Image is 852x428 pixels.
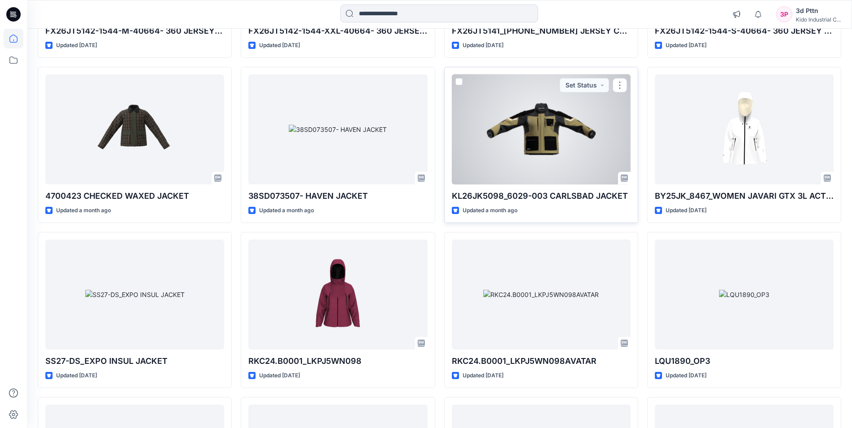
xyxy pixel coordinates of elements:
[56,206,111,215] p: Updated a month ago
[463,371,503,380] p: Updated [DATE]
[259,206,314,215] p: Updated a month ago
[463,41,503,50] p: Updated [DATE]
[655,74,834,184] a: BY25JK_8467_WOMEN JAVARI GTX 3L ACTIVE SHELL JACKET
[452,25,631,37] p: FX26JT5141_[PHONE_NUMBER] JERSEY COMMERCIAL-GRAPHIC
[56,371,97,380] p: Updated [DATE]
[45,25,224,37] p: FX26JT5142-1544-M-40664- 360 JERSEY CORE GRAPHIC
[452,190,631,202] p: KL26JK5098_6029-003 CARLSBAD JACKET
[655,25,834,37] p: FX26JT5142-1544-S-40664- 360 JERSEY CORE GRAPHIC
[248,74,427,184] a: 38SD073507- HAVEN JACKET
[45,74,224,184] a: 4700423 CHECKED WAXED JACKET
[666,41,706,50] p: Updated [DATE]
[45,355,224,367] p: SS27-DS_EXPO INSUL JACKET
[452,74,631,184] a: KL26JK5098_6029-003 CARLSBAD JACKET
[259,41,300,50] p: Updated [DATE]
[655,355,834,367] p: LQU1890_OP3
[796,16,841,23] div: Kido Industrial C...
[248,240,427,349] a: RKC24.B0001_LKPJ5WN098
[56,41,97,50] p: Updated [DATE]
[248,355,427,367] p: RKC24.B0001_LKPJ5WN098
[248,190,427,202] p: 38SD073507- HAVEN JACKET
[452,240,631,349] a: RKC24.B0001_LKPJ5WN098AVATAR
[45,240,224,349] a: SS27-DS_EXPO INSUL JACKET
[45,190,224,202] p: 4700423 CHECKED WAXED JACKET
[666,206,706,215] p: Updated [DATE]
[259,371,300,380] p: Updated [DATE]
[655,240,834,349] a: LQU1890_OP3
[776,6,792,22] div: 3P
[248,25,427,37] p: FX26JT5142-1544-XXL-40664- 360 JERSEY CORE GRAPHIC
[655,190,834,202] p: BY25JK_8467_WOMEN JAVARI GTX 3L ACTIVE SHELL JACKET
[463,206,517,215] p: Updated a month ago
[796,5,841,16] div: 3d Pttn
[452,355,631,367] p: RKC24.B0001_LKPJ5WN098AVATAR
[666,371,706,380] p: Updated [DATE]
